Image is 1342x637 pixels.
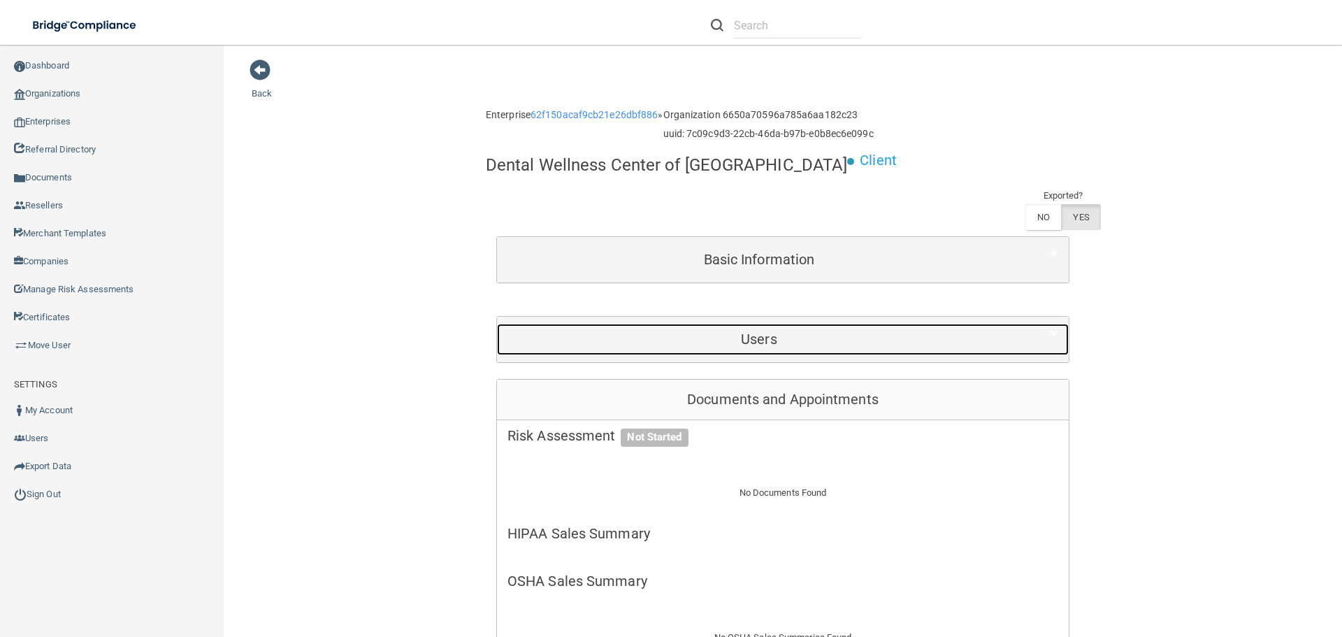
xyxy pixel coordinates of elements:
[734,13,862,38] input: Search
[507,526,1058,541] h5: HIPAA Sales Summary
[14,338,28,352] img: briefcase.64adab9b.png
[252,71,272,99] a: Back
[507,252,1011,267] h5: Basic Information
[14,117,25,127] img: enterprise.0d942306.png
[663,129,874,139] h6: uuid: 7c09c9d3-22cb-46da-b97b-e0b8ec6e099c
[507,331,1011,347] h5: Users
[14,200,25,211] img: ic_reseller.de258add.png
[531,109,658,120] a: 62f150acaf9cb21e26dbf886
[14,405,25,416] img: ic_user_dark.df1a06c3.png
[14,461,25,472] img: icon-export.b9366987.png
[14,173,25,184] img: icon-documents.8dae5593.png
[14,376,57,393] label: SETTINGS
[1025,204,1061,230] label: NO
[860,148,897,173] p: Client
[14,89,25,100] img: organization-icon.f8decf85.png
[1061,204,1100,230] label: YES
[1100,538,1325,594] iframe: Drift Widget Chat Controller
[507,428,1058,443] h5: Risk Assessment
[507,573,1058,589] h5: OSHA Sales Summary
[14,433,25,444] img: icon-users.e205127d.png
[497,380,1069,420] div: Documents and Appointments
[507,244,1058,275] a: Basic Information
[507,324,1058,355] a: Users
[621,429,688,447] span: Not Started
[14,61,25,72] img: ic_dashboard_dark.d01f4a41.png
[663,110,874,120] h6: Organization 6650a70596a785a6aa182c23
[1025,187,1101,204] td: Exported?
[486,110,663,120] h6: Enterprise »
[497,468,1069,518] div: No Documents Found
[21,11,150,40] img: bridge_compliance_login_screen.278c3ca4.svg
[486,156,847,174] h4: Dental Wellness Center of [GEOGRAPHIC_DATA]
[14,488,27,501] img: ic_power_dark.7ecde6b1.png
[711,19,723,31] img: ic-search.3b580494.png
